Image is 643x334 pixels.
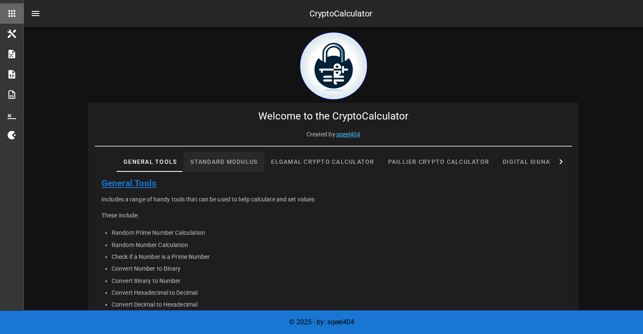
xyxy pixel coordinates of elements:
[95,130,572,139] p: Created by:
[264,152,381,172] div: Elgamal Crypto Calculator
[101,211,565,220] p: These include:
[183,152,264,172] div: Standard Modulus
[289,318,354,326] span: © 2025 - by: sqeel404
[25,3,46,24] button: nav-menu-toggle
[309,7,372,20] div: CryptoCalculator
[112,263,565,274] li: Convert Number to Binary
[496,152,618,172] div: Digital Signature Calculator
[117,152,183,172] div: General Tools
[337,131,361,138] a: sqeel404
[112,239,565,250] li: Random Number Calculation
[88,103,579,130] div: Welcome to the CryptoCalculator
[101,178,156,188] a: General Tools
[112,251,565,263] li: Check if a Number is a Prime Number
[112,275,565,287] li: Convert Binary to Number
[112,227,565,239] li: Random Prime Number Calculation
[300,32,367,100] img: encryption logo
[112,299,565,310] li: Convert Decimal to Hexadecimal
[381,152,496,172] div: Paillier Crypto Calculator
[112,287,565,299] li: Convert Hexadecimal to Decimal
[101,195,565,204] p: Includes a range of handy tools that can be used to help calculate and set values
[300,93,367,101] a: home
